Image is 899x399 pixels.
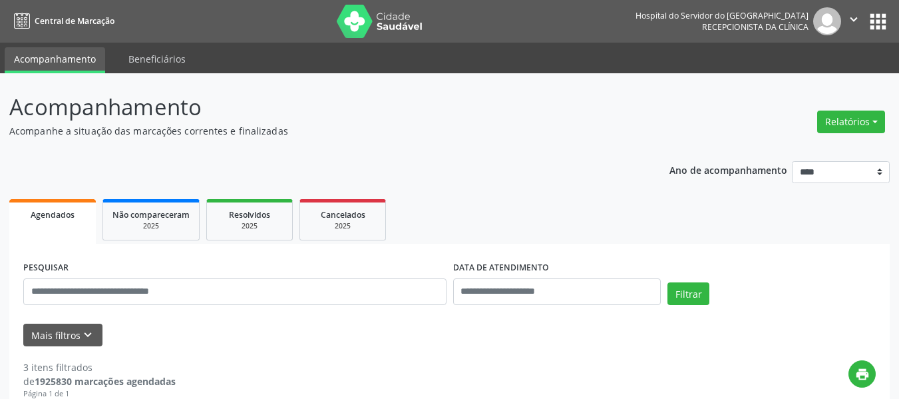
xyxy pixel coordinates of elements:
a: Central de Marcação [9,10,114,32]
button: Relatórios [817,111,885,133]
p: Acompanhamento [9,91,626,124]
i: print [855,367,870,382]
button: Filtrar [667,282,709,305]
div: Hospital do Servidor do [GEOGRAPHIC_DATA] [635,10,809,21]
div: de [23,374,176,388]
img: img [813,7,841,35]
button:  [841,7,866,35]
div: 2025 [309,221,376,231]
span: Cancelados [321,209,365,220]
span: Recepcionista da clínica [702,21,809,33]
button: Mais filtroskeyboard_arrow_down [23,324,102,347]
span: Não compareceram [112,209,190,220]
div: 2025 [216,221,283,231]
p: Acompanhe a situação das marcações correntes e finalizadas [9,124,626,138]
label: PESQUISAR [23,258,69,278]
label: DATA DE ATENDIMENTO [453,258,549,278]
div: 2025 [112,221,190,231]
button: apps [866,10,890,33]
span: Resolvidos [229,209,270,220]
a: Beneficiários [119,47,195,71]
button: print [848,360,876,388]
div: 3 itens filtrados [23,360,176,374]
a: Acompanhamento [5,47,105,73]
strong: 1925830 marcações agendadas [35,375,176,388]
i:  [846,12,861,27]
p: Ano de acompanhamento [669,161,787,178]
span: Central de Marcação [35,15,114,27]
i: keyboard_arrow_down [81,328,95,342]
span: Agendados [31,209,75,220]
